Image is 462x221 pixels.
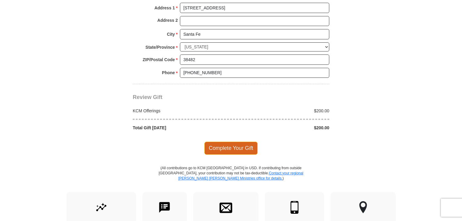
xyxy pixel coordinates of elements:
strong: State/Province [145,43,175,51]
img: other-region [359,201,367,214]
span: Review Gift [133,94,162,100]
strong: Address 1 [155,4,175,12]
div: KCM Offerings [130,108,231,114]
strong: Address 2 [157,16,178,25]
strong: City [167,30,175,38]
strong: Phone [162,68,175,77]
p: (All contributions go to KCM [GEOGRAPHIC_DATA] in USD. If contributing from outside [GEOGRAPHIC_D... [158,166,304,192]
span: Complete Your Gift [204,142,258,154]
div: $200.00 [231,125,333,131]
div: $200.00 [231,108,333,114]
img: give-by-stock.svg [95,201,108,214]
div: Total Gift [DATE] [130,125,231,131]
strong: ZIP/Postal Code [143,55,175,64]
img: text-to-give.svg [158,201,171,214]
a: Contact your regional [PERSON_NAME] [PERSON_NAME] Ministries office for details. [178,171,303,180]
img: envelope.svg [220,201,232,214]
img: mobile.svg [288,201,301,214]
